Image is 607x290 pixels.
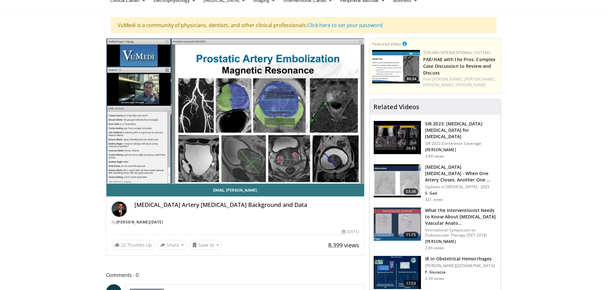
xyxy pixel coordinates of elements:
button: Share [157,240,187,250]
img: e500271a-0564-403f-93f0-951665b3df19.150x105_q85_crop-smart_upscale.jpg [372,50,420,83]
p: 321 views [425,197,443,202]
div: By [112,219,359,225]
h3: [MEDICAL_DATA] [MEDICAL_DATA] - When One Artery Closes, Another One … [425,164,497,183]
small: Featured Video [372,41,401,47]
a: 26:45 SIR 2023: [MEDICAL_DATA] [MEDICAL_DATA] for [MEDICAL_DATA] SIR 2023 Conference Coverage [PE... [373,121,497,159]
div: [DATE] [342,229,359,235]
a: PAE/HAE with the Pros: Complex Case Discussion to Review and Discuss [423,56,495,76]
p: S. Gad [425,191,497,196]
p: [PERSON_NAME][GEOGRAPHIC_DATA] [425,263,495,268]
img: be6b0377-cdfe-4f7b-8050-068257d09c09.150x105_q85_crop-smart_upscale.jpg [374,121,421,154]
p: SIR 2023 Conference Coverage [425,141,497,146]
span: 80:34 [405,76,418,82]
p: Updates in [MEDICAL_DATA] - 2025 [425,184,497,189]
a: [PERSON_NAME], [464,76,495,82]
a: Click here to set your password [307,22,383,29]
a: 80:34 [372,50,420,83]
img: 5a5f2f14-0377-4175-a80d-7ef1a43264c3.150x105_q85_crop-smart_upscale.jpg [374,256,421,289]
a: 11:15 What the Interventionist Needs to Know About [MEDICAL_DATA] Vascular Anato… International S... [373,207,497,251]
div: Feat. [423,76,498,88]
a: 22 Thumbs Up [112,240,155,250]
button: Save to [189,240,222,250]
p: International Symposium on Endovascular Therapy (ISET 2018) [425,228,497,238]
span: 03:38 [403,188,419,195]
img: Avatar [112,202,127,217]
h3: SIR 2023: [MEDICAL_DATA] [MEDICAL_DATA] for [MEDICAL_DATA] [425,121,497,140]
p: 3.8K views [425,154,444,159]
p: [PERSON_NAME] [425,239,497,244]
video-js: Video Player [106,39,365,184]
p: 2.8K views [425,245,444,251]
h4: [MEDICAL_DATA] Artery [MEDICAL_DATA] Background and Data [134,202,359,209]
img: 45fd5efb-1554-4152-b318-db22fed5cc06.150x105_q85_crop-smart_upscale.jpg [374,208,421,241]
a: Email [PERSON_NAME] [106,184,365,196]
span: 8,399 views [328,241,359,249]
span: Comments 0 [106,271,365,279]
h3: IR in Obstetrical Hemorrhages [425,256,495,262]
h3: What the Interventionist Needs to Know About [MEDICAL_DATA] Vascular Anato… [425,207,497,226]
a: [PERSON_NAME][DATE] [116,219,163,225]
a: [PERSON_NAME], [423,82,454,88]
span: 26:45 [403,145,419,152]
a: [PERSON_NAME], [432,76,463,82]
p: F. Giurazza [425,270,495,275]
div: VuMedi is a community of physicians, dentists, and other clinical professionals. [111,17,496,33]
a: Terumo Interventional Systems [423,50,491,55]
img: 216de4f0-9140-45b1-b3f2-c440a2c4d535.150x105_q85_crop-smart_upscale.jpg [374,164,421,197]
p: [PERSON_NAME] [425,147,497,152]
a: 17:53 IR in Obstetrical Hemorrhages [PERSON_NAME][GEOGRAPHIC_DATA] F. Giurazza 2.3K views [373,256,497,289]
span: 17:53 [403,280,419,286]
a: [PERSON_NAME] [456,82,486,88]
a: 03:38 [MEDICAL_DATA] [MEDICAL_DATA] - When One Artery Closes, Another One … Updates in [MEDICAL_D... [373,164,497,202]
p: 2.3K views [425,276,444,281]
h4: Related Videos [373,103,419,111]
span: 11:15 [403,232,419,238]
span: 22 [121,242,126,248]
